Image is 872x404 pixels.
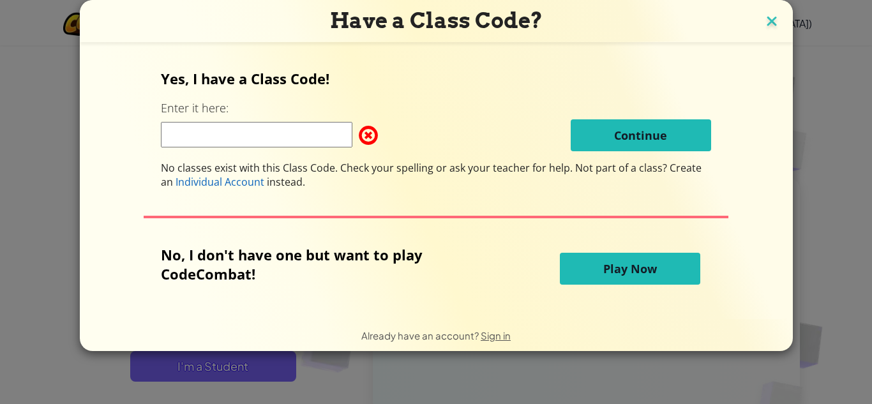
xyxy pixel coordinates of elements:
[161,100,229,116] label: Enter it here:
[763,13,780,32] img: close icon
[161,69,711,88] p: Yes, I have a Class Code!
[264,175,305,189] span: instead.
[560,253,700,285] button: Play Now
[614,128,667,143] span: Continue
[161,245,485,283] p: No, I don't have one but want to play CodeCombat!
[330,8,543,33] span: Have a Class Code?
[571,119,711,151] button: Continue
[161,161,702,189] span: Not part of a class? Create an
[481,329,511,341] a: Sign in
[161,161,575,175] span: No classes exist with this Class Code. Check your spelling or ask your teacher for help.
[361,329,481,341] span: Already have an account?
[603,261,657,276] span: Play Now
[176,175,264,189] span: Individual Account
